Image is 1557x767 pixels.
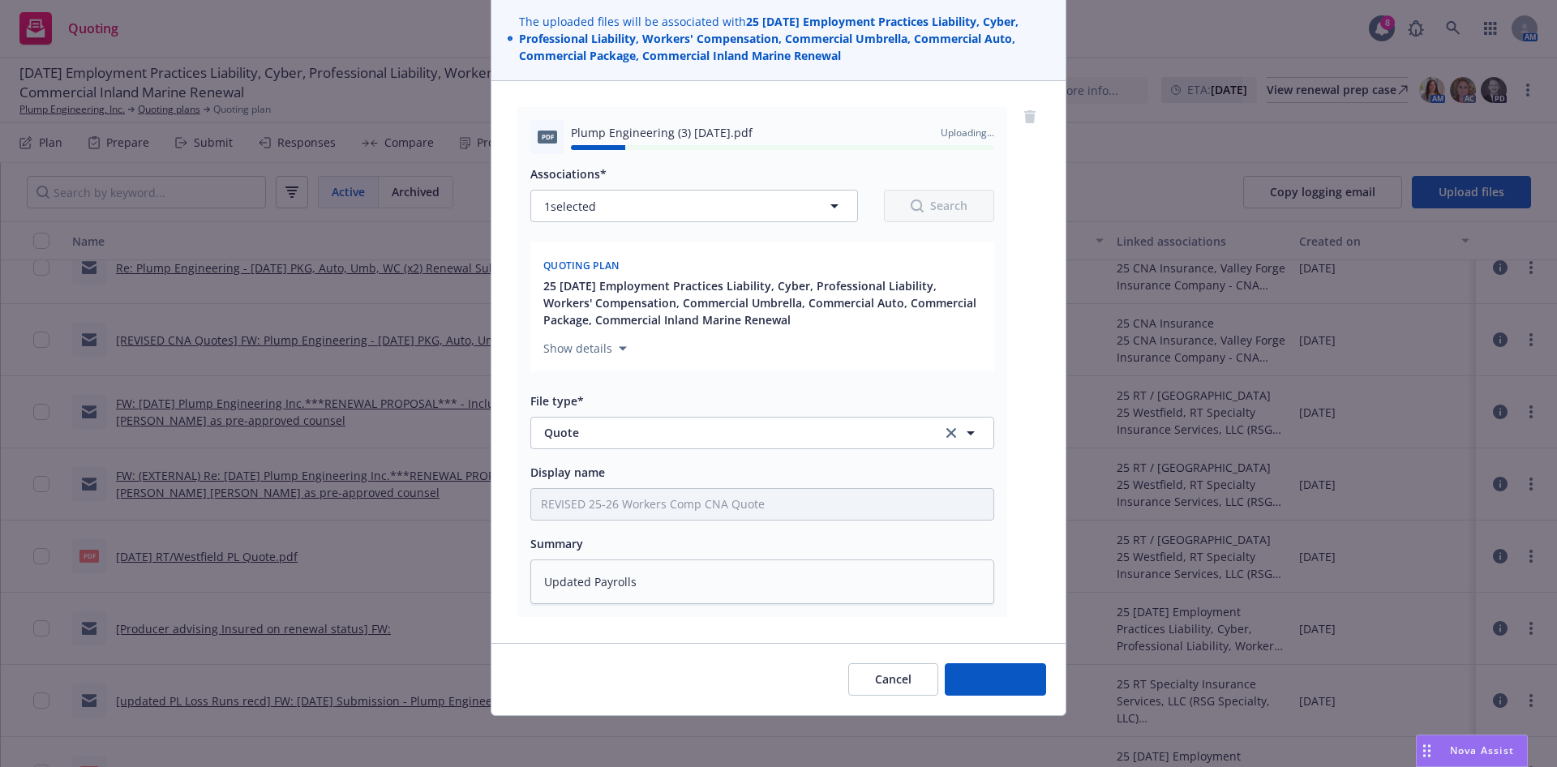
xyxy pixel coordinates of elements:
[972,671,1019,687] span: Add files
[531,489,993,520] input: Add display name here...
[530,559,994,604] textarea: Updated Payrolls
[537,339,633,358] button: Show details
[1020,107,1040,126] a: remove
[571,124,753,141] span: Plump Engineering (3) [DATE].pdf
[519,14,1019,63] strong: 25 [DATE] Employment Practices Liability, Cyber, Professional Liability, Workers' Compensation, C...
[538,131,557,143] span: pdf
[519,13,1049,64] span: The uploaded files will be associated with
[941,126,994,139] span: Uploading...
[530,166,607,182] span: Associations*
[530,190,858,222] button: 1selected
[945,663,1046,696] button: Add files
[530,536,583,551] span: Summary
[543,259,620,272] span: Quoting plan
[544,198,596,215] span: 1 selected
[543,277,984,328] button: 25 [DATE] Employment Practices Liability, Cyber, Professional Liability, Workers' Compensation, C...
[530,393,584,409] span: File type*
[941,423,961,443] a: clear selection
[848,663,938,696] button: Cancel
[530,465,605,480] span: Display name
[1417,735,1437,766] div: Drag to move
[875,671,911,687] span: Cancel
[1416,735,1528,767] button: Nova Assist
[544,424,920,441] span: Quote
[1450,743,1514,757] span: Nova Assist
[530,417,994,449] button: Quoteclear selection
